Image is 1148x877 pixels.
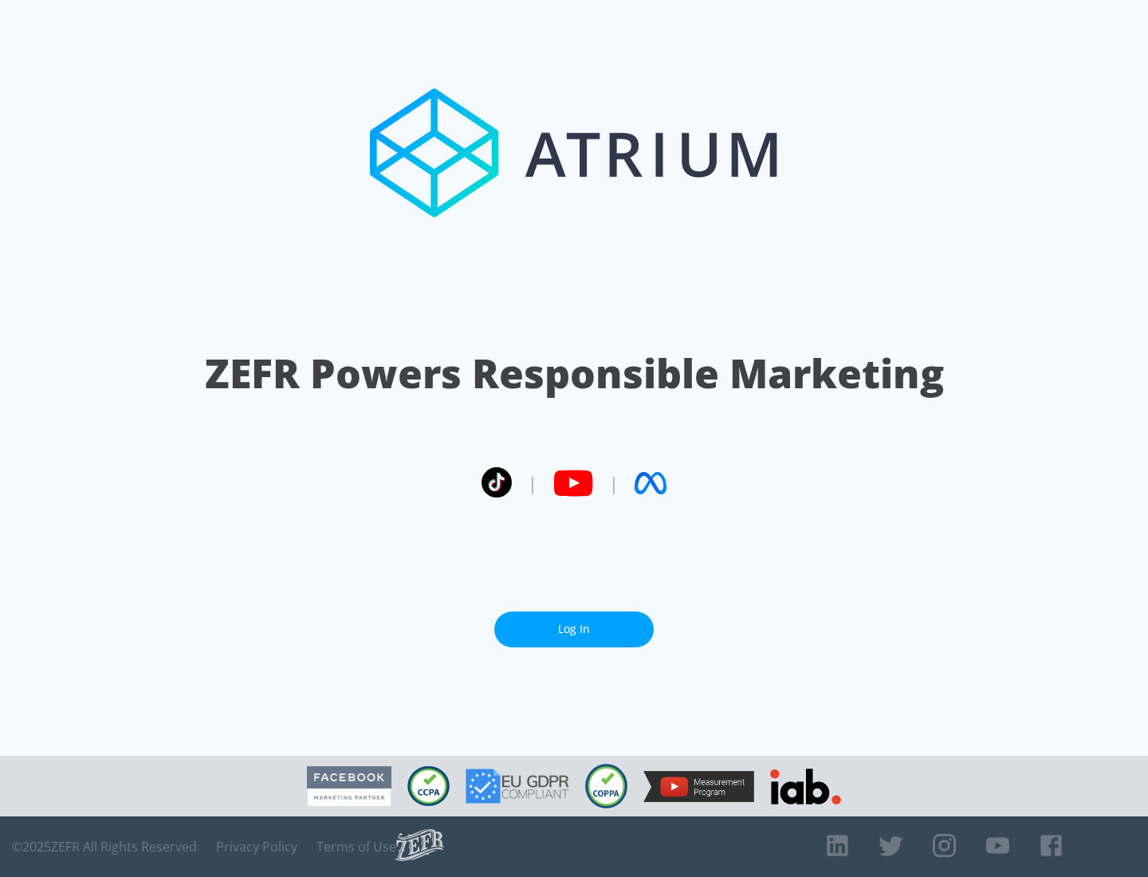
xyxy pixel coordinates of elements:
img: GDPR Compliant [466,769,569,804]
span: © 2025 ZEFR All Rights Reserved [12,839,197,855]
img: CCPA Compliant [407,766,450,806]
a: Privacy Policy [216,839,297,855]
span: | [528,471,537,495]
img: IAB [770,769,841,804]
img: COPPA Compliant [585,764,627,808]
span: | [609,471,619,495]
a: Terms of Use [316,839,396,855]
h1: ZEFR Powers Responsible Marketing [205,346,944,401]
img: YouTube Measurement Program [643,771,754,802]
a: Log In [494,612,654,647]
img: Facebook Marketing Partner [307,766,391,807]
